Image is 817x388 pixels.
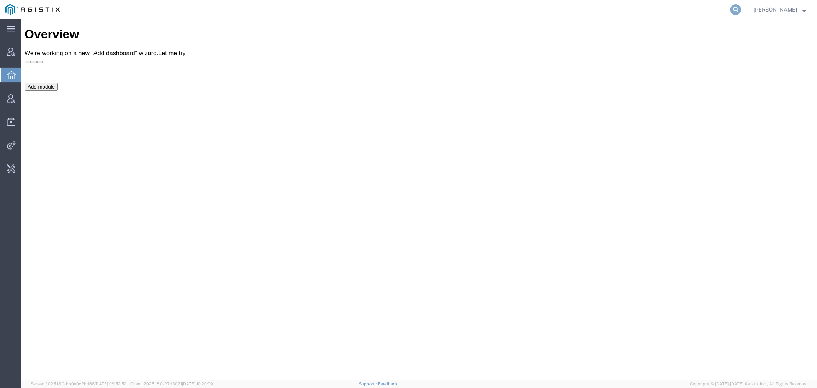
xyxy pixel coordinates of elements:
a: Support [359,381,378,386]
span: Server: 2025.18.0-bb0e0c2bd68 [31,381,127,386]
span: Client: 2025.18.0-27d3021 [130,381,213,386]
img: logo [5,4,60,15]
a: Feedback [378,381,398,386]
a: Let me try [137,31,164,37]
button: Add module [3,64,36,72]
iframe: FS Legacy Container [21,19,817,380]
button: [PERSON_NAME] [753,5,806,14]
span: Carrie Virgilio [753,5,797,14]
span: Copyright © [DATE]-[DATE] Agistix Inc., All Rights Reserved [690,381,808,387]
span: [DATE] 09:52:52 [95,381,127,386]
span: [DATE] 10:20:09 [182,381,213,386]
